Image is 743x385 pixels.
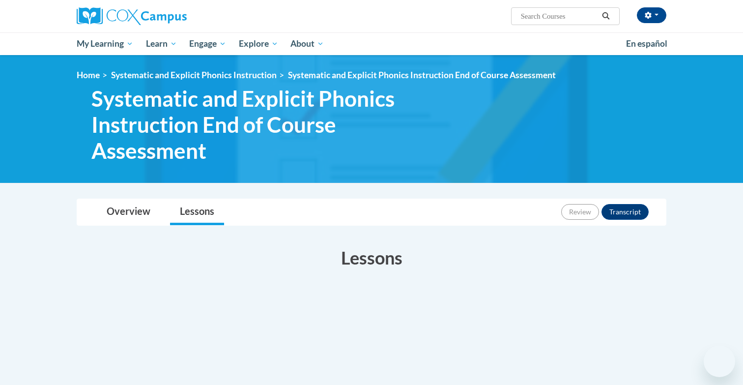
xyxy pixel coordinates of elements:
a: Overview [97,199,160,225]
span: Learn [146,38,177,50]
a: Explore [232,32,285,55]
h3: Lessons [77,245,666,270]
a: My Learning [70,32,140,55]
a: Lessons [170,199,224,225]
span: Explore [239,38,278,50]
div: Main menu [62,32,681,55]
input: Search Courses [520,10,599,22]
span: My Learning [77,38,133,50]
a: Engage [183,32,232,55]
img: Cox Campus [77,7,187,25]
a: Cox Campus [77,7,263,25]
span: Systematic and Explicit Phonics Instruction End of Course Assessment [288,70,556,80]
button: Account Settings [637,7,666,23]
span: Engage [189,38,226,50]
span: About [290,38,324,50]
a: Systematic and Explicit Phonics Instruction [111,70,277,80]
span: En español [626,38,667,49]
button: Search [599,10,613,22]
button: Transcript [601,204,649,220]
a: About [285,32,331,55]
button: Review [561,204,599,220]
span: Systematic and Explicit Phonics Instruction End of Course Assessment [91,86,430,163]
a: Learn [140,32,183,55]
a: Home [77,70,100,80]
iframe: Button to launch messaging window [704,346,735,377]
a: En español [620,33,674,54]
